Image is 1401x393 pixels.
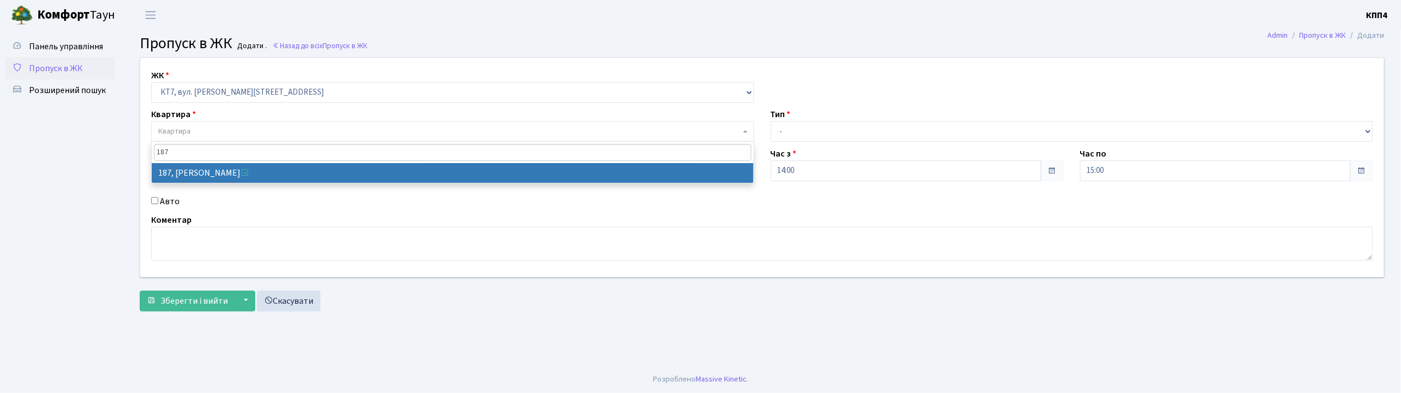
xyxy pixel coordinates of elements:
li: 187, [PERSON_NAME] [152,163,754,183]
label: ЖК [151,69,169,82]
li: Додати [1346,30,1385,42]
a: Назад до всіхПропуск в ЖК [272,41,368,51]
a: Пропуск в ЖК [1300,30,1346,41]
label: Час по [1080,147,1107,160]
button: Переключити навігацію [137,6,164,24]
label: Час з [771,147,797,160]
b: Комфорт [37,6,90,24]
span: Панель управління [29,41,103,53]
a: КПП4 [1366,9,1388,22]
a: Admin [1268,30,1288,41]
span: Розширений пошук [29,84,106,96]
b: КПП4 [1366,9,1388,21]
a: Massive Kinetic [696,373,747,385]
div: Розроблено . [653,373,748,385]
img: logo.png [11,4,33,26]
nav: breadcrumb [1251,24,1401,47]
label: Авто [160,195,180,208]
a: Розширений пошук [5,79,115,101]
small: Додати . [236,42,267,51]
span: Пропуск в ЖК [323,41,368,51]
span: Пропуск в ЖК [29,62,83,74]
label: Квартира [151,108,196,121]
span: Зберегти і вийти [160,295,228,307]
label: Коментар [151,213,192,227]
label: Тип [771,108,791,121]
a: Панель управління [5,36,115,57]
a: Пропуск в ЖК [5,57,115,79]
button: Зберегти і вийти [140,291,235,311]
span: Пропуск в ЖК [140,32,232,54]
span: Таун [37,6,115,25]
a: Скасувати [257,291,320,311]
span: Квартира [158,126,191,137]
